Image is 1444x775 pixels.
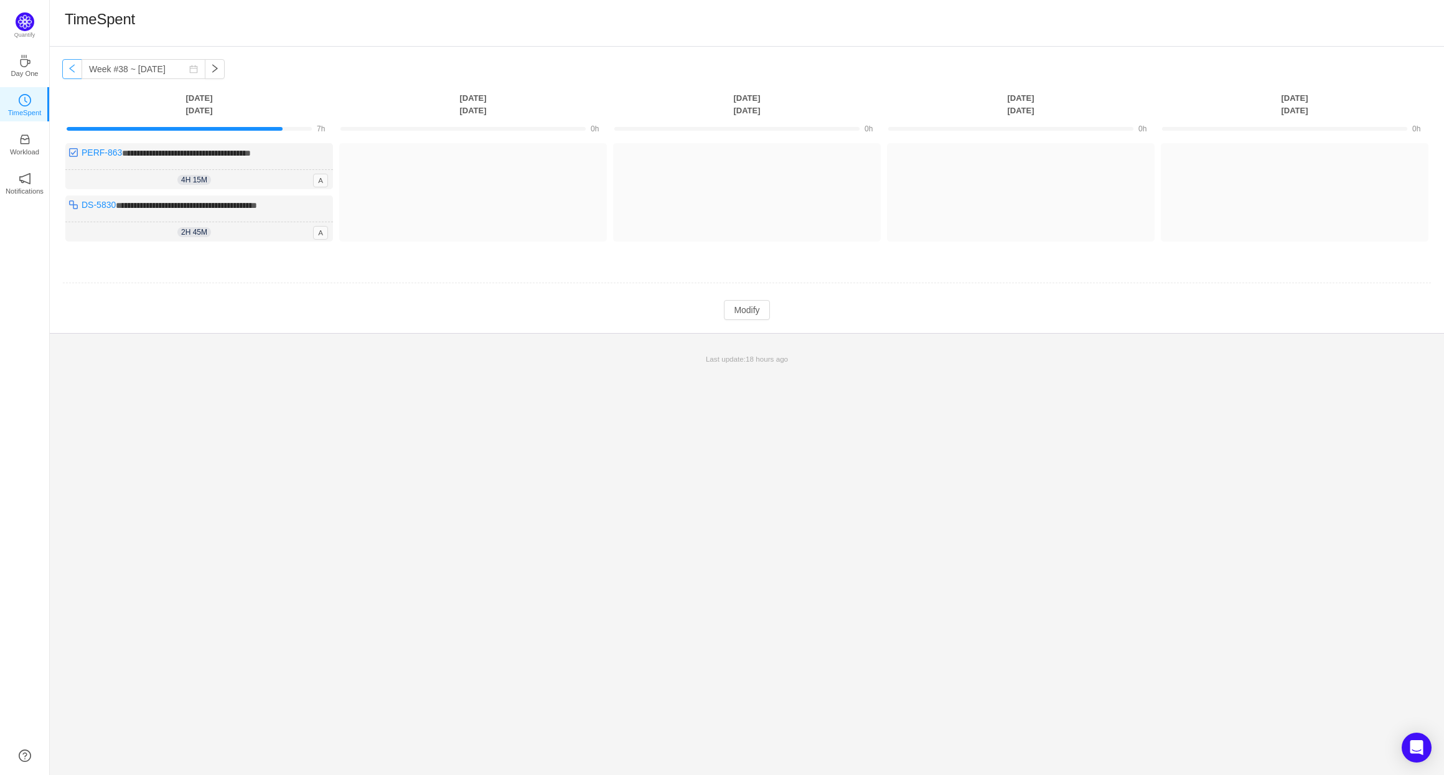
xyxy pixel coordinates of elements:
[177,175,211,185] span: 4h 15m
[746,355,788,363] span: 18 hours ago
[8,107,42,118] p: TimeSpent
[313,226,328,240] span: A
[19,59,31,71] a: icon: coffeeDay One
[68,200,78,210] img: 10316
[19,176,31,189] a: icon: notificationNotifications
[706,355,788,363] span: Last update:
[82,148,122,157] a: PERF-863
[16,12,34,31] img: Quantify
[177,227,211,237] span: 2h 45m
[865,124,873,133] span: 0h
[19,172,31,185] i: icon: notification
[82,59,205,79] input: Select a week
[19,133,31,146] i: icon: inbox
[591,124,599,133] span: 0h
[6,186,44,197] p: Notifications
[724,300,769,320] button: Modify
[313,174,328,187] span: A
[19,749,31,762] a: icon: question-circle
[1402,733,1432,763] div: Open Intercom Messenger
[11,68,38,79] p: Day One
[68,148,78,157] img: 10318
[14,31,35,40] p: Quantify
[1138,124,1146,133] span: 0h
[317,124,325,133] span: 7h
[65,10,135,29] h1: TimeSpent
[19,55,31,67] i: icon: coffee
[10,146,39,157] p: Workload
[82,200,116,210] a: DS-5830
[189,65,198,73] i: icon: calendar
[1158,92,1432,117] th: [DATE] [DATE]
[336,92,610,117] th: [DATE] [DATE]
[62,92,336,117] th: [DATE] [DATE]
[19,137,31,149] a: icon: inboxWorkload
[19,98,31,110] a: icon: clock-circleTimeSpent
[610,92,884,117] th: [DATE] [DATE]
[205,59,225,79] button: icon: right
[1412,124,1420,133] span: 0h
[62,59,82,79] button: icon: left
[884,92,1158,117] th: [DATE] [DATE]
[19,94,31,106] i: icon: clock-circle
